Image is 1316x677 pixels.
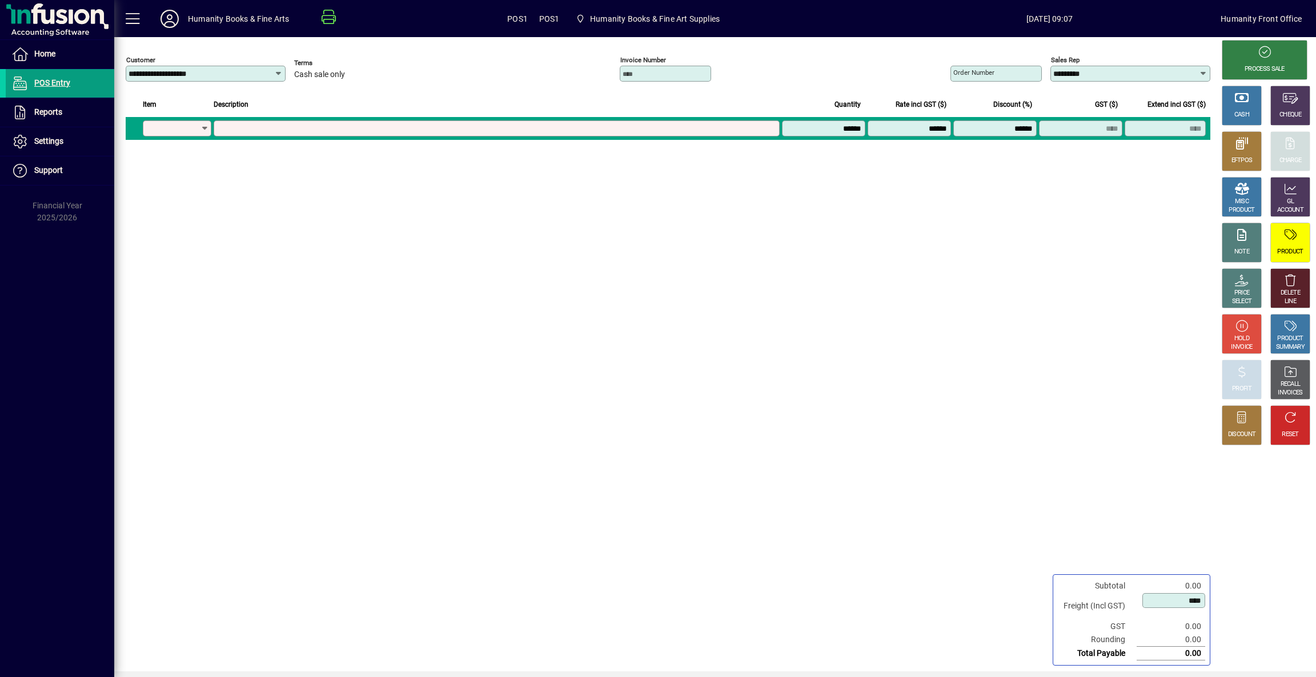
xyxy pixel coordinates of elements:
[878,10,1221,28] span: [DATE] 09:07
[34,78,70,87] span: POS Entry
[1277,335,1303,343] div: PRODUCT
[834,98,861,111] span: Quantity
[1245,65,1285,74] div: PROCESS SALE
[143,98,157,111] span: Item
[993,98,1032,111] span: Discount (%)
[126,56,155,64] mat-label: Customer
[1277,206,1303,215] div: ACCOUNT
[1234,335,1249,343] div: HOLD
[1221,10,1302,28] div: Humanity Front Office
[34,49,55,58] span: Home
[1277,248,1303,256] div: PRODUCT
[1235,198,1249,206] div: MISC
[1232,297,1252,306] div: SELECT
[151,9,188,29] button: Profile
[539,10,560,28] span: POS1
[1228,430,1255,439] div: DISCOUNT
[1282,430,1299,439] div: RESET
[1148,98,1206,111] span: Extend incl GST ($)
[1232,385,1251,393] div: PROFIT
[1234,248,1249,256] div: NOTE
[1276,343,1305,352] div: SUMMARY
[34,136,63,146] span: Settings
[1234,111,1249,119] div: CASH
[571,9,724,29] span: Humanity Books & Fine Art Supplies
[1137,647,1205,660] td: 0.00
[620,56,666,64] mat-label: Invoice number
[188,10,290,28] div: Humanity Books & Fine Arts
[6,127,114,156] a: Settings
[6,40,114,68] a: Home
[1234,289,1250,297] div: PRICE
[214,98,248,111] span: Description
[1281,289,1300,297] div: DELETE
[590,10,720,28] span: Humanity Books & Fine Art Supplies
[294,70,345,79] span: Cash sale only
[1058,593,1137,620] td: Freight (Incl GST)
[1137,620,1205,633] td: 0.00
[1281,380,1301,389] div: RECALL
[294,59,363,67] span: Terms
[1287,198,1294,206] div: GL
[1231,343,1252,352] div: INVOICE
[34,107,62,116] span: Reports
[1279,156,1302,165] div: CHARGE
[1231,156,1253,165] div: EFTPOS
[1229,206,1254,215] div: PRODUCT
[34,166,63,175] span: Support
[1051,56,1080,64] mat-label: Sales rep
[1058,620,1137,633] td: GST
[1279,111,1301,119] div: CHEQUE
[896,98,946,111] span: Rate incl GST ($)
[6,156,114,185] a: Support
[6,98,114,127] a: Reports
[1095,98,1118,111] span: GST ($)
[507,10,528,28] span: POS1
[1278,389,1302,397] div: INVOICES
[1058,647,1137,660] td: Total Payable
[1058,579,1137,593] td: Subtotal
[1137,579,1205,593] td: 0.00
[1058,633,1137,647] td: Rounding
[1285,297,1296,306] div: LINE
[953,68,994,76] mat-label: Order number
[1137,633,1205,647] td: 0.00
